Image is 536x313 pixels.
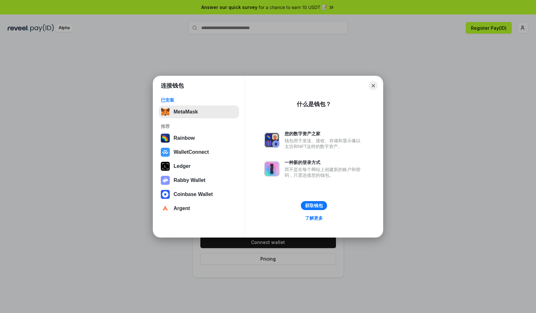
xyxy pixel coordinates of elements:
[297,100,331,108] div: 什么是钱包？
[161,162,170,171] img: svg+xml,%3Csvg%20xmlns%3D%22http%3A%2F%2Fwww.w3.org%2F2000%2Fsvg%22%20width%3D%2228%22%20height%3...
[161,97,237,103] div: 已安装
[301,214,327,222] a: 了解更多
[159,160,239,173] button: Ledger
[159,106,239,118] button: MetaMask
[159,174,239,187] button: Rabby Wallet
[285,138,364,149] div: 钱包用于发送、接收、存储和显示像以太坊和NFT这样的数字资产。
[161,107,170,116] img: svg+xml,%3Csvg%20fill%3D%22none%22%20height%3D%2233%22%20viewBox%3D%220%200%2035%2033%22%20width%...
[161,123,237,129] div: 推荐
[174,177,205,183] div: Rabby Wallet
[161,190,170,199] img: svg+xml,%3Csvg%20width%3D%2228%22%20height%3D%2228%22%20viewBox%3D%220%200%2028%2028%22%20fill%3D...
[159,202,239,215] button: Argent
[301,201,327,210] button: 获取钱包
[285,167,364,178] div: 而不是在每个网站上创建新的账户和密码，只需连接您的钱包。
[161,134,170,143] img: svg+xml,%3Csvg%20width%3D%22120%22%20height%3D%22120%22%20viewBox%3D%220%200%20120%20120%22%20fil...
[174,109,198,115] div: MetaMask
[174,149,209,155] div: WalletConnect
[159,188,239,201] button: Coinbase Wallet
[264,132,279,148] img: svg+xml,%3Csvg%20xmlns%3D%22http%3A%2F%2Fwww.w3.org%2F2000%2Fsvg%22%20fill%3D%22none%22%20viewBox...
[174,163,190,169] div: Ledger
[285,131,364,137] div: 您的数字资产之家
[174,206,190,211] div: Argent
[161,148,170,157] img: svg+xml,%3Csvg%20width%3D%2228%22%20height%3D%2228%22%20viewBox%3D%220%200%2028%2028%22%20fill%3D...
[174,192,213,197] div: Coinbase Wallet
[159,132,239,145] button: Rainbow
[264,161,279,176] img: svg+xml,%3Csvg%20xmlns%3D%22http%3A%2F%2Fwww.w3.org%2F2000%2Fsvg%22%20fill%3D%22none%22%20viewBox...
[174,135,195,141] div: Rainbow
[305,215,323,221] div: 了解更多
[369,81,378,90] button: Close
[285,160,364,165] div: 一种新的登录方式
[161,204,170,213] img: svg+xml,%3Csvg%20width%3D%2228%22%20height%3D%2228%22%20viewBox%3D%220%200%2028%2028%22%20fill%3D...
[161,82,184,90] h1: 连接钱包
[305,203,323,208] div: 获取钱包
[159,146,239,159] button: WalletConnect
[161,176,170,185] img: svg+xml,%3Csvg%20xmlns%3D%22http%3A%2F%2Fwww.w3.org%2F2000%2Fsvg%22%20fill%3D%22none%22%20viewBox...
